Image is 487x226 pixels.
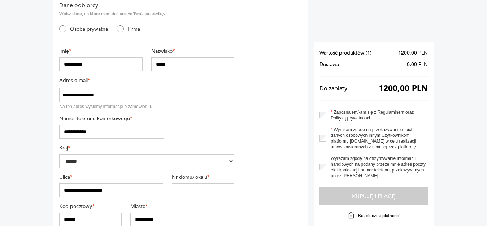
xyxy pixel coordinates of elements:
label: Kod pocztowy [59,203,122,210]
span: 1200,00 PLN [379,86,428,91]
img: Ikona kłódki [347,212,355,219]
div: Na ten adres wyślemy informację o zamówieniu. [59,104,164,109]
label: Kraj [59,144,234,151]
span: 0,00 PLN [407,62,428,68]
span: Do zapłaty [319,86,347,91]
span: Wartość produktów ( 1 ) [319,50,371,56]
label: Wyrażam zgodę na otrzymywanie informacji handlowych na podany przeze mnie adres poczty elektronic... [326,156,428,179]
label: Nr domu/lokalu [172,174,234,181]
a: Polityką prywatności [331,116,370,121]
p: Wpisz dane, na które mam dostarczyć Twoją przesyłkę. [59,11,234,17]
span: 1200,00 PLN [398,50,428,56]
label: Miasto [130,203,234,210]
label: Osoba prywatna [66,26,108,32]
label: Firma [124,26,140,32]
label: Nazwisko [151,48,234,55]
label: Zapoznałem/-am się z oraz [326,109,428,121]
label: Ulica [59,174,163,181]
label: Numer telefonu komórkowego [59,115,164,122]
label: Imię [59,48,142,55]
label: Wyrażam zgodę na przekazywanie moich danych osobowych innym Użytkownikom platformy [DOMAIN_NAME] ... [326,127,428,150]
span: Dostawa [319,62,339,68]
a: Regulaminem [378,110,404,115]
label: Adres e-mail [59,77,164,84]
p: Bezpieczne płatności [358,213,400,218]
h2: Dane odbiorcy [59,1,234,9]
